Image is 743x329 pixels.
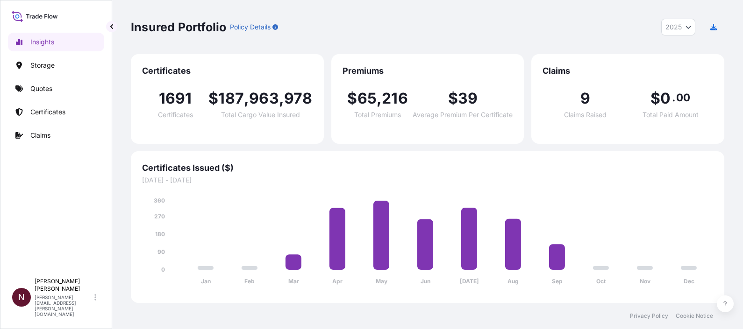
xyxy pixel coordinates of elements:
span: , [279,91,284,106]
span: N [18,293,25,302]
a: Quotes [8,79,104,98]
span: Total Premiums [354,112,401,118]
a: Storage [8,56,104,75]
tspan: 270 [154,213,165,220]
tspan: Oct [596,278,606,285]
tspan: 0 [161,266,165,273]
span: 65 [357,91,377,106]
button: Year Selector [661,19,695,35]
span: 187 [218,91,244,106]
span: Certificates [142,65,313,77]
a: Privacy Policy [630,312,668,320]
p: Insured Portfolio [131,20,226,35]
span: $ [347,91,357,106]
tspan: [DATE] [460,278,479,285]
p: Storage [30,61,55,70]
span: Total Cargo Value Insured [221,112,300,118]
tspan: 180 [155,231,165,238]
a: Cookie Notice [676,312,713,320]
span: , [377,91,382,106]
span: Average Premium Per Certificate [413,112,513,118]
tspan: 360 [154,197,165,204]
tspan: Apr [332,278,343,285]
p: Policy Details [230,22,271,32]
tspan: Jan [201,278,211,285]
p: Certificates [30,107,65,117]
span: Claims Raised [564,112,607,118]
tspan: May [376,278,388,285]
tspan: Mar [288,278,299,285]
span: 00 [676,94,690,101]
span: Premiums [343,65,513,77]
span: 1691 [159,91,192,106]
span: [DATE] - [DATE] [142,175,713,185]
span: , [244,91,249,106]
tspan: Sep [552,278,563,285]
tspan: Aug [507,278,519,285]
tspan: 90 [157,248,165,255]
a: Claims [8,126,104,145]
a: Insights [8,33,104,51]
span: 39 [458,91,478,106]
span: Certificates [158,112,193,118]
a: Certificates [8,103,104,121]
span: Certificates Issued ($) [142,162,713,174]
span: 9 [580,91,590,106]
span: 978 [284,91,313,106]
span: Claims [543,65,713,77]
p: Claims [30,131,50,140]
tspan: Feb [244,278,255,285]
tspan: Nov [640,278,651,285]
p: Quotes [30,84,52,93]
span: 963 [249,91,279,106]
span: $ [650,91,660,106]
tspan: Dec [684,278,694,285]
span: Total Paid Amount [643,112,699,118]
span: 216 [382,91,408,106]
span: 0 [660,91,671,106]
span: . [672,94,675,101]
p: [PERSON_NAME][EMAIL_ADDRESS][PERSON_NAME][DOMAIN_NAME] [35,294,93,317]
span: $ [208,91,218,106]
p: Insights [30,37,54,47]
span: 2025 [665,22,682,32]
tspan: Jun [421,278,430,285]
span: $ [448,91,458,106]
p: [PERSON_NAME] [PERSON_NAME] [35,278,93,293]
